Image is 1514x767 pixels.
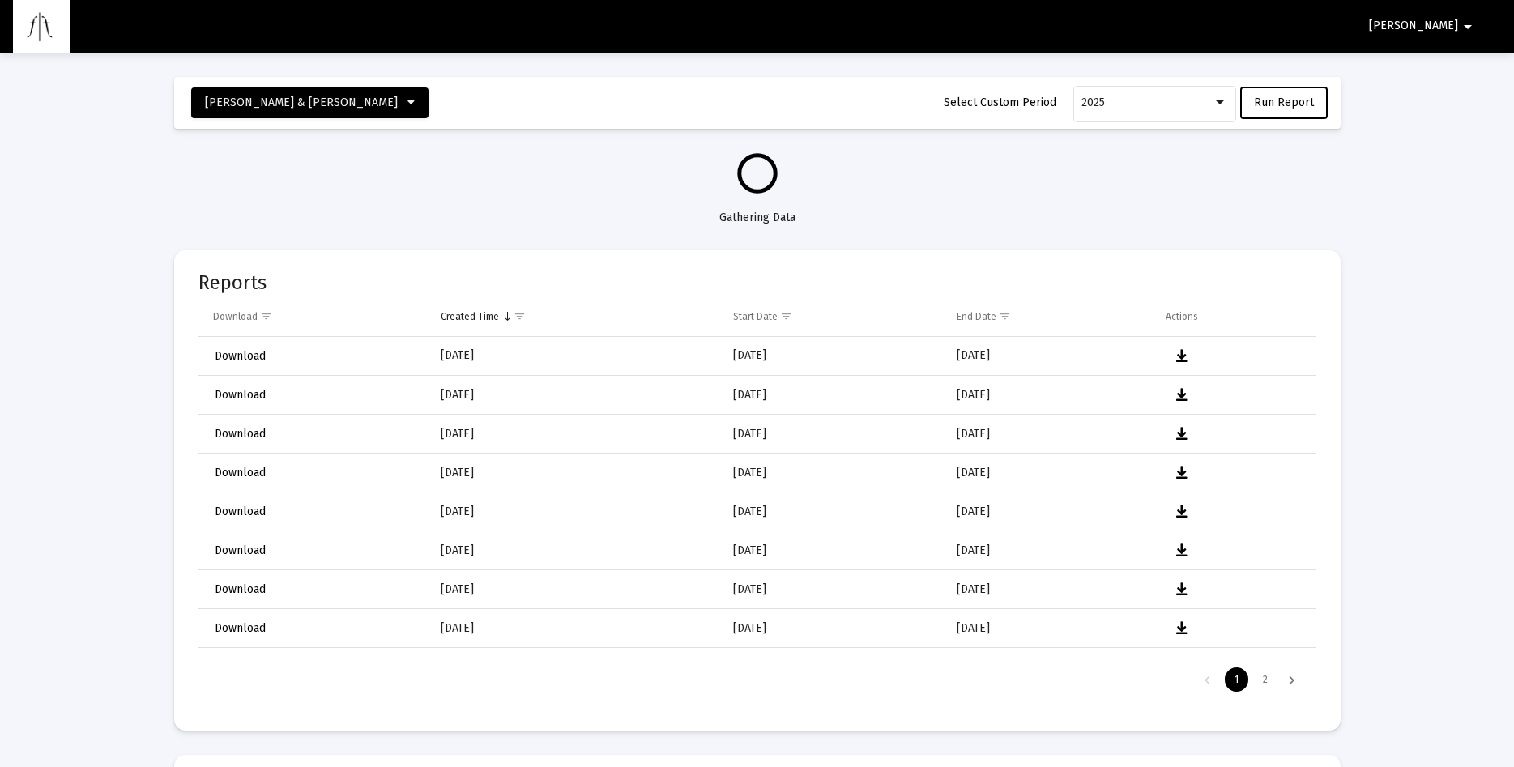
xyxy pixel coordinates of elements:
[215,505,266,518] span: Download
[213,310,258,323] div: Download
[441,387,710,403] div: [DATE]
[722,337,945,376] td: [DATE]
[205,96,398,109] span: [PERSON_NAME] & [PERSON_NAME]
[260,310,272,322] span: Show filter options for column 'Download'
[1458,11,1478,43] mat-icon: arrow_drop_down
[999,310,1011,322] span: Show filter options for column 'End Date'
[945,570,1154,609] td: [DATE]
[1369,19,1458,33] span: [PERSON_NAME]
[945,297,1154,336] td: Column End Date
[722,570,945,609] td: [DATE]
[441,465,710,481] div: [DATE]
[1154,297,1316,336] td: Column Actions
[957,310,996,323] div: End Date
[429,297,722,336] td: Column Created Time
[1350,10,1497,42] button: [PERSON_NAME]
[1253,667,1277,692] div: Page 2
[215,427,266,441] span: Download
[441,310,499,323] div: Created Time
[215,349,266,363] span: Download
[1225,667,1248,692] div: Page 1
[174,194,1341,226] div: Gathering Data
[945,337,1154,376] td: [DATE]
[215,543,266,557] span: Download
[722,648,945,687] td: [DATE]
[722,454,945,492] td: [DATE]
[945,609,1154,648] td: [DATE]
[441,543,710,559] div: [DATE]
[1254,96,1314,109] span: Run Report
[945,376,1154,415] td: [DATE]
[945,531,1154,570] td: [DATE]
[198,297,430,336] td: Column Download
[1278,667,1305,692] div: Next Page
[1240,87,1328,119] button: Run Report
[733,310,778,323] div: Start Date
[945,454,1154,492] td: [DATE]
[945,648,1154,687] td: [DATE]
[441,347,710,364] div: [DATE]
[441,620,710,637] div: [DATE]
[441,426,710,442] div: [DATE]
[25,11,58,43] img: Dashboard
[722,531,945,570] td: [DATE]
[215,466,266,479] span: Download
[198,297,1316,702] div: Data grid
[722,492,945,531] td: [DATE]
[944,96,1056,109] span: Select Custom Period
[722,609,945,648] td: [DATE]
[945,415,1154,454] td: [DATE]
[1081,96,1105,109] span: 2025
[945,492,1154,531] td: [DATE]
[722,415,945,454] td: [DATE]
[191,87,429,118] button: [PERSON_NAME] & [PERSON_NAME]
[215,582,266,596] span: Download
[514,310,526,322] span: Show filter options for column 'Created Time'
[780,310,792,322] span: Show filter options for column 'Start Date'
[722,376,945,415] td: [DATE]
[215,388,266,402] span: Download
[441,582,710,598] div: [DATE]
[1166,310,1198,323] div: Actions
[1194,667,1221,692] div: Previous Page
[215,621,266,635] span: Download
[198,275,267,291] mat-card-title: Reports
[722,297,945,336] td: Column Start Date
[198,657,1316,702] div: Page Navigation
[441,504,710,520] div: [DATE]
